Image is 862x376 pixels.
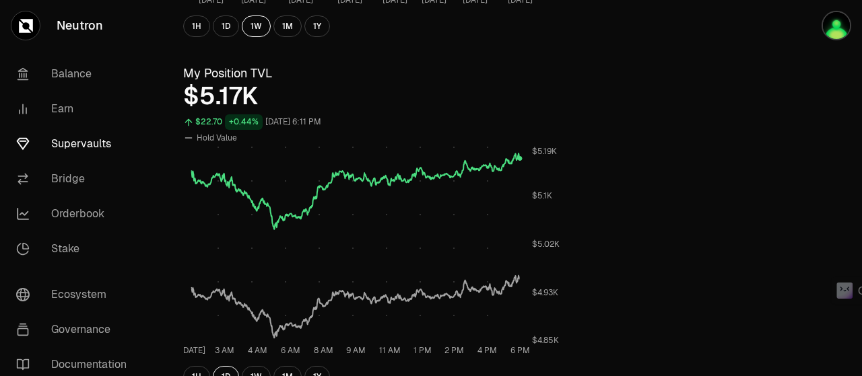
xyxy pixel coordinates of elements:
a: Orderbook [5,196,145,231]
tspan: 6 PM [510,345,530,356]
tspan: 4 AM [248,345,267,356]
a: Bridge [5,161,145,196]
tspan: 3 AM [215,345,234,356]
tspan: $5.1K [532,190,552,201]
div: +0.44% [225,114,263,130]
tspan: $4.85K [532,335,559,346]
tspan: $5.02K [532,239,560,250]
a: Governance [5,312,145,347]
a: Stake [5,231,145,266]
tspan: 11 AM [379,345,401,356]
img: Kycka wallet [822,11,851,40]
tspan: 1 PM [413,345,432,356]
div: $22.70 [195,114,222,130]
div: $5.17K [183,83,560,110]
a: Earn [5,91,145,126]
a: Balance [5,57,145,91]
a: Ecosystem [5,277,145,312]
h3: My Position TVL [183,64,560,83]
tspan: 2 PM [444,345,464,356]
tspan: 8 AM [314,345,333,356]
tspan: 9 AM [346,345,366,356]
tspan: [DATE] [180,345,205,356]
tspan: 4 PM [477,345,497,356]
button: 1H [183,15,210,37]
button: 1Y [304,15,330,37]
div: [DATE] 6:11 PM [265,114,321,130]
span: Hold Value [197,133,237,143]
button: 1M [273,15,302,37]
a: Supervaults [5,126,145,161]
button: 1W [242,15,271,37]
button: 1D [213,15,239,37]
tspan: 6 AM [281,345,300,356]
tspan: $4.93K [532,287,558,298]
tspan: $5.19K [532,146,557,157]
